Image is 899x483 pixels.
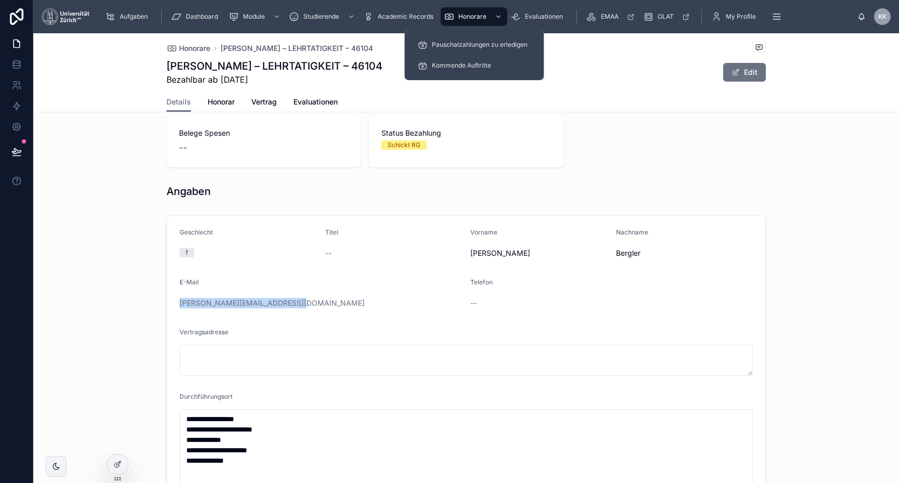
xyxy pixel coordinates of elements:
[325,228,338,236] span: Titel
[470,248,608,258] span: [PERSON_NAME]
[303,12,339,21] span: Studierende
[179,298,365,308] a: [PERSON_NAME][EMAIL_ADDRESS][DOMAIN_NAME]
[470,298,477,308] span: --
[166,93,191,112] a: Details
[208,93,235,113] a: Honorar
[243,12,265,21] span: Module
[186,12,218,21] span: Dashboard
[293,97,338,107] span: Evaluationen
[168,7,225,26] a: Dashboard
[166,73,382,86] span: Bezahlbar ab [DATE]
[251,93,277,113] a: Vertrag
[360,7,441,26] a: Academic Records
[179,228,213,236] span: Geschlecht
[221,43,373,54] a: [PERSON_NAME] – LEHRTATIGKEIT – 46104
[708,7,763,26] a: My Profile
[166,97,191,107] span: Details
[179,328,228,336] span: Vertragsadresse
[640,7,695,26] a: OLAT
[166,43,210,54] a: Honorare
[381,128,550,138] span: Status Bezahlung
[179,140,187,155] span: --
[179,278,199,286] span: E-Mail
[583,7,640,26] a: EMAA
[179,43,210,54] span: Honorare
[411,35,538,54] a: Pauschalzahlungen zu erledigen
[98,5,857,28] div: scrollable content
[432,61,491,70] span: Kommende Auftritte
[458,12,486,21] span: Honorare
[525,12,563,21] span: Evaluationen
[470,278,493,286] span: Telefon
[179,393,233,400] span: Durchführungsort
[186,248,188,257] div: f
[179,128,348,138] span: Belege Spesen
[225,7,286,26] a: Module
[441,7,507,26] a: Honorare
[286,7,360,26] a: Studierende
[388,140,420,150] div: Schickt RG
[378,12,433,21] span: Academic Records
[616,228,648,236] span: Nachname
[120,12,148,21] span: Aufgaben
[601,12,619,21] span: EMAA
[208,97,235,107] span: Honorar
[102,7,155,26] a: Aufgaben
[325,248,331,258] span: --
[726,12,756,21] span: My Profile
[411,56,538,75] a: Kommende Auftritte
[166,59,382,73] h1: [PERSON_NAME] – LEHRTATIGKEIT – 46104
[251,97,277,107] span: Vertrag
[507,7,570,26] a: Evaluationen
[42,8,89,25] img: App logo
[878,12,887,21] span: KK
[432,41,528,49] span: Pauschalzahlungen zu erledigen
[293,93,338,113] a: Evaluationen
[658,12,674,21] span: OLAT
[616,248,753,258] span: Bergler
[470,228,497,236] span: Vorname
[166,184,211,199] h1: Angaben
[723,63,766,82] button: Edit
